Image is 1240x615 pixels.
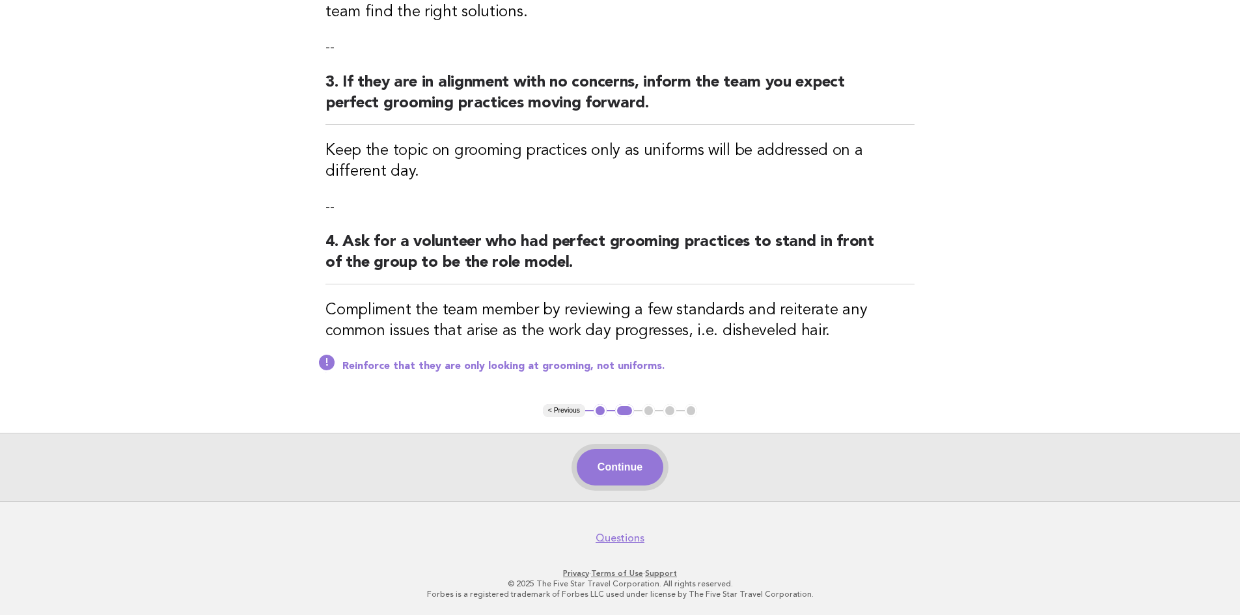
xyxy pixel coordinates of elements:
[325,141,915,182] h3: Keep the topic on grooming practices only as uniforms will be addressed on a different day.
[342,360,915,373] p: Reinforce that they are only looking at grooming, not uniforms.
[596,532,644,545] a: Questions
[594,404,607,417] button: 1
[591,569,643,578] a: Terms of Use
[577,449,663,485] button: Continue
[222,589,1019,599] p: Forbes is a registered trademark of Forbes LLC used under license by The Five Star Travel Corpora...
[325,232,915,284] h2: 4. Ask for a volunteer who had perfect grooming practices to stand in front of the group to be th...
[543,404,585,417] button: < Previous
[222,579,1019,589] p: © 2025 The Five Star Travel Corporation. All rights reserved.
[325,72,915,125] h2: 3. If they are in alignment with no concerns, inform the team you expect perfect grooming practic...
[222,568,1019,579] p: · ·
[645,569,677,578] a: Support
[615,404,634,417] button: 2
[325,300,915,342] h3: Compliment the team member by reviewing a few standards and reiterate any common issues that aris...
[325,198,915,216] p: --
[563,569,589,578] a: Privacy
[325,38,915,57] p: --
